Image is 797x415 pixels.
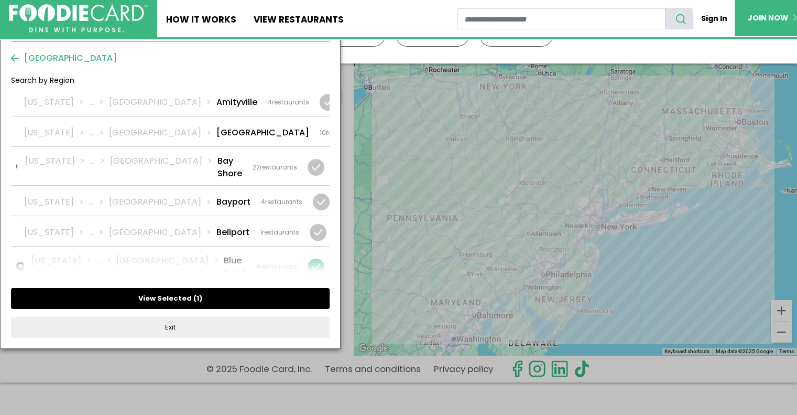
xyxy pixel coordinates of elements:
div: restaurants [320,128,363,137]
li: Amityville [216,96,257,109]
li: ... [89,96,109,109]
li: ... [96,254,116,280]
div: Search by Region [11,75,330,94]
li: [US_STATE] [24,126,89,139]
li: ... [89,196,109,208]
li: Bayport [216,196,250,208]
li: [US_STATE] [25,155,90,180]
a: [US_STATE] ... [GEOGRAPHIC_DATA] Bellport 1restaurants [11,216,330,246]
div: restaurants [268,98,309,107]
a: Sign In [693,8,735,29]
li: [GEOGRAPHIC_DATA] [110,155,217,180]
div: restaurants [260,228,299,237]
li: [US_STATE] [31,254,96,280]
a: [US_STATE] ... [GEOGRAPHIC_DATA] [GEOGRAPHIC_DATA] 10restaurants [11,116,330,146]
button: search [665,8,693,29]
li: ... [90,155,110,180]
li: [US_STATE] [24,196,89,208]
button: [GEOGRAPHIC_DATA] [11,52,117,65]
div: restaurants [256,262,297,272]
li: [GEOGRAPHIC_DATA] [109,226,216,239]
a: [US_STATE] ... [GEOGRAPHIC_DATA] Amityville 4restaurants [11,94,330,116]
input: restaurant search [457,8,665,29]
div: restaurants [261,197,302,207]
li: [US_STATE] [24,96,89,109]
span: 22 [253,163,260,172]
li: [GEOGRAPHIC_DATA] [109,196,216,208]
li: [US_STATE] [24,226,89,239]
img: FoodieCard; Eat, Drink, Save, Donate [9,4,148,33]
span: 1 [196,293,199,303]
button: View Selected (1) [11,288,330,309]
li: [GEOGRAPHIC_DATA] [216,126,309,139]
span: 10 [320,128,326,137]
li: [GEOGRAPHIC_DATA] [116,254,224,280]
li: ... [89,226,109,239]
span: 4 [256,262,260,271]
li: ... [89,126,109,139]
li: [GEOGRAPHIC_DATA] [109,126,216,139]
li: Bay Shore [217,155,242,180]
span: 4 [268,98,272,107]
a: [US_STATE] ... [GEOGRAPHIC_DATA] Bayport 4restaurants [11,186,330,216]
li: [GEOGRAPHIC_DATA] [109,96,216,109]
li: Bellport [216,226,249,239]
div: restaurants [253,163,297,172]
a: [US_STATE] ... [GEOGRAPHIC_DATA] Blue Point 4restaurants [11,247,330,285]
li: Blue Point [224,254,245,280]
span: 4 [261,197,265,206]
span: 1 [260,228,262,237]
a: [US_STATE] ... [GEOGRAPHIC_DATA] Bay Shore 22restaurants [11,147,330,185]
span: [GEOGRAPHIC_DATA] [19,52,117,65]
button: Exit [11,317,330,338]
